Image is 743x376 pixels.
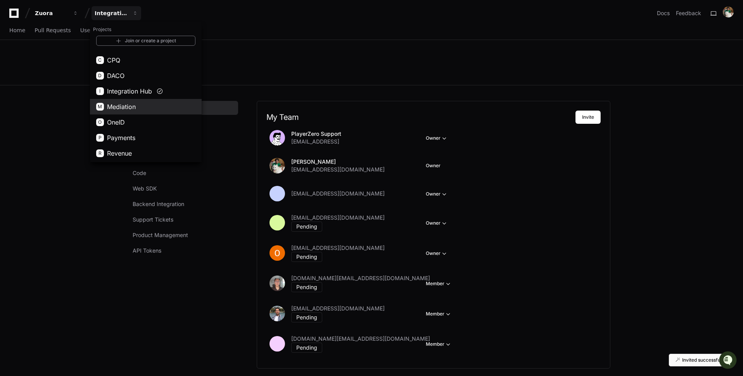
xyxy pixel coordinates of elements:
[8,31,141,43] div: Welcome
[426,250,448,257] button: Owner
[270,276,285,291] img: ACg8ocJXJfhJJqpG9rDJjtbZlaEJZy3UY9H7l9C0yzch3oOV8VWHvw_M=s96-c
[96,103,104,111] div: M
[575,111,601,124] button: Invite
[8,84,52,90] div: Past conversations
[35,22,71,40] a: Pull Requests
[426,163,441,169] span: Owner
[96,36,195,46] a: Join or create a project
[107,149,132,158] span: Revenue
[426,190,448,198] button: Owner
[133,247,161,255] span: API Tokens
[32,6,81,20] button: Zuora
[291,130,341,138] p: PlayerZero Support
[426,134,448,142] button: Owner
[132,60,141,69] button: Start new chat
[9,22,25,40] a: Home
[133,185,157,192] span: Web SDK
[657,9,670,17] a: Docs
[270,306,285,321] img: ACg8ocJEGtn3yjKVHYNVFs6RwjeBxmox7ffPzIT2nf3jl_u-u_M-W-Q=s96-c
[80,28,95,33] span: Users
[96,87,104,95] div: I
[96,72,104,80] div: D
[291,138,339,146] span: [EMAIL_ADDRESS]
[96,134,104,142] div: P
[133,216,173,224] span: Support Tickets
[129,244,238,258] a: API Tokens
[676,9,701,17] button: Feedback
[35,9,68,17] div: Zuora
[291,305,385,312] span: [EMAIL_ADDRESS][DOMAIN_NAME]
[90,23,202,36] h1: Projects
[291,312,322,322] div: Pending
[291,282,322,292] div: Pending
[95,9,128,17] div: Integration Hub
[35,28,71,33] span: Pull Requests
[270,130,285,146] img: avatar
[426,310,452,318] button: Member
[291,335,430,343] span: [DOMAIN_NAME][EMAIL_ADDRESS][DOMAIN_NAME]
[26,57,127,65] div: Start new chat
[107,118,125,127] span: OneID
[107,55,120,65] span: CPQ
[129,182,238,196] a: Web SDK
[270,245,285,261] img: ACg8ocI-Tdydoh_6ush8dVDQIbCNfKPhyN0EEsd899WyHEq5-0KOBw=s96-c
[291,214,385,222] span: [EMAIL_ADDRESS][DOMAIN_NAME]
[291,252,322,262] div: Pending
[90,22,202,162] div: Zuora
[80,22,95,40] a: Users
[291,274,430,282] span: [DOMAIN_NAME][EMAIL_ADDRESS][DOMAIN_NAME]
[8,96,20,109] img: Sidi Zhu
[96,118,104,126] div: O
[92,6,141,20] button: Integration Hub
[291,343,322,353] div: Pending
[129,166,238,180] a: Code
[291,166,385,173] span: [EMAIL_ADDRESS][DOMAIN_NAME]
[107,102,136,111] span: Mediation
[120,83,141,92] button: See all
[107,87,152,96] span: Integration Hub
[270,158,285,173] img: ACg8ocLG_LSDOp7uAivCyQqIxj1Ef0G8caL3PxUxK52DC0_DO42UYdCW=s96-c
[64,104,67,110] span: •
[291,244,385,252] span: [EMAIL_ADDRESS][DOMAIN_NAME]
[426,280,452,288] button: Member
[129,213,238,227] a: Support Tickets
[9,28,25,33] span: Home
[107,71,124,80] span: DACO
[8,57,22,71] img: 1756235613930-3d25f9e4-fa56-45dd-b3ad-e072dfbd1548
[133,231,188,239] span: Product Management
[426,340,452,348] button: Member
[96,56,104,64] div: C
[133,200,184,208] span: Backend Integration
[682,357,727,363] p: Invited successfully!
[129,197,238,211] a: Backend Integration
[723,7,734,17] img: ACg8ocLG_LSDOp7uAivCyQqIxj1Ef0G8caL3PxUxK52DC0_DO42UYdCW=s96-c
[133,169,146,177] span: Code
[24,104,63,110] span: [PERSON_NAME]
[266,113,575,122] h2: My Team
[291,158,385,166] p: [PERSON_NAME]
[26,65,112,71] div: We're offline, but we'll be back soon!
[107,133,135,142] span: Payments
[8,7,23,23] img: PlayerZero
[291,190,385,198] span: [EMAIL_ADDRESS][DOMAIN_NAME]
[69,104,85,110] span: [DATE]
[718,350,739,371] iframe: Open customer support
[129,228,238,242] a: Product Management
[77,121,94,127] span: Pylon
[55,121,94,127] a: Powered byPylon
[291,222,322,232] div: Pending
[96,149,104,157] div: R
[426,219,448,227] button: Owner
